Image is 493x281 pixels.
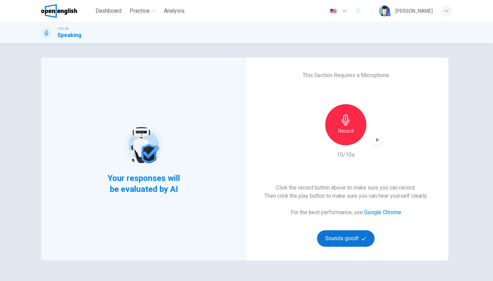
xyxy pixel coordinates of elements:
div: [PERSON_NAME] [395,7,433,15]
img: OpenEnglish logo [41,4,77,18]
span: TOEFL® [58,26,68,31]
h6: 10/10s [337,151,355,159]
img: en [329,9,338,14]
h1: Speaking [58,31,81,39]
span: Your responses will be evaluated by AI [102,173,186,195]
span: Practice [130,7,150,15]
span: Dashboard [96,7,122,15]
button: Record [325,104,366,145]
span: Analysis [164,7,185,15]
button: Sounds good! [317,230,375,247]
h6: For the best performance, use [291,208,401,217]
button: Analysis [161,5,187,17]
button: Dashboard [93,5,124,17]
img: Profile picture [379,5,390,16]
button: Practice [127,5,159,17]
a: Google Chrome [364,209,401,216]
img: robot icon [122,123,165,167]
h6: Record [338,127,354,135]
a: OpenEnglish logo [41,4,93,18]
h6: This Section Requires a Microphone [303,71,389,80]
h6: Click the record button above to make sure you can record. Then click the play button to make sur... [264,184,428,200]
